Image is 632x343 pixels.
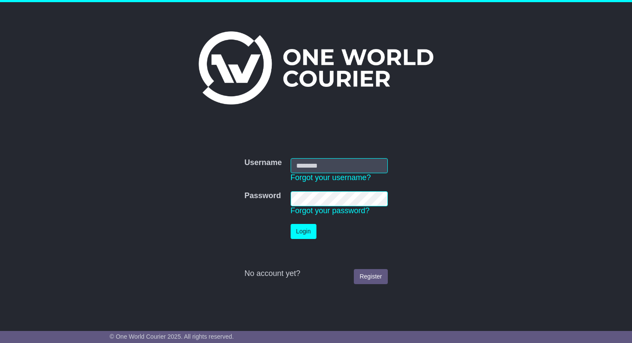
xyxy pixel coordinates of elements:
[291,224,316,239] button: Login
[291,206,370,215] a: Forgot your password?
[244,269,387,279] div: No account yet?
[244,191,281,201] label: Password
[291,173,371,182] a: Forgot your username?
[244,158,282,168] label: Username
[354,269,387,284] a: Register
[110,333,234,340] span: © One World Courier 2025. All rights reserved.
[199,31,433,104] img: One World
